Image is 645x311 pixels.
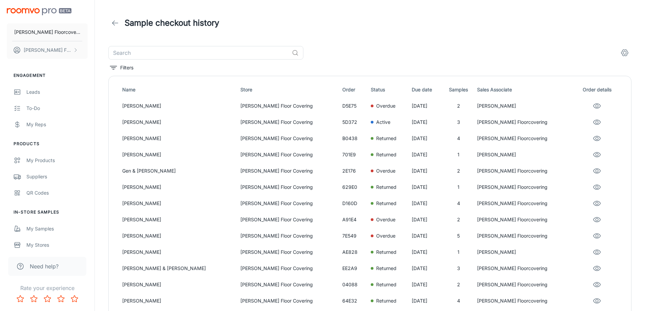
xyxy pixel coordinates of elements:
p: [PERSON_NAME] Floor Covering [240,216,337,223]
p: [PERSON_NAME] [122,232,235,240]
p: Overdue [376,232,395,240]
p: Returned [376,265,396,272]
button: eye [590,132,604,145]
p: [PERSON_NAME] Floor Covering [240,102,337,110]
p: 701E9 [342,151,365,158]
p: Returned [376,200,396,207]
button: eye [590,213,604,226]
p: [PERSON_NAME] [122,200,235,207]
p: 64E32 [342,297,365,305]
p: [DATE] [412,281,440,288]
p: [PERSON_NAME] Floorcovering [477,200,571,207]
button: eye [590,164,604,178]
p: 5D372 [342,118,365,126]
p: [DATE] [412,265,440,272]
p: [PERSON_NAME] [122,135,235,142]
p: [PERSON_NAME] [122,183,235,191]
p: [PERSON_NAME] Floorcovering [14,28,80,36]
p: 1 [445,151,472,158]
p: Overdue [376,167,395,175]
p: Active [376,118,390,126]
p: 2 [445,102,472,110]
p: 04088 [342,281,365,288]
th: Due date [409,82,443,98]
p: [PERSON_NAME] [122,102,235,110]
p: [PERSON_NAME] [477,102,571,110]
button: eye [590,197,604,210]
p: 2 [445,167,472,175]
button: filter [108,62,135,73]
p: Returned [376,135,396,142]
p: [DATE] [412,151,440,158]
p: [DATE] [412,118,440,126]
p: [DATE] [412,232,440,240]
button: eye [590,294,604,308]
button: eye [590,180,604,194]
p: [PERSON_NAME] Floor Covering [240,151,337,158]
p: [PERSON_NAME] Floorcovering [477,281,571,288]
p: [PERSON_NAME] Floorcovering [477,232,571,240]
p: [PERSON_NAME] Floorcovering [477,183,571,191]
div: My Products [26,157,88,164]
p: D160D [342,200,365,207]
p: [PERSON_NAME] Floorcovering [477,216,571,223]
p: [DATE] [412,102,440,110]
p: 1 [445,248,472,256]
button: Rate 4 star [54,292,68,306]
button: eye [590,262,604,275]
img: Roomvo PRO Beta [7,8,71,15]
div: My Samples [26,225,88,232]
p: [DATE] [412,167,440,175]
p: [PERSON_NAME] [122,216,235,223]
h1: Sample checkout history [125,17,219,29]
th: Sales Associate [474,82,574,98]
p: Overdue [376,102,395,110]
p: [PERSON_NAME] Floorcovering [477,118,571,126]
div: My Stores [26,241,88,249]
p: [PERSON_NAME] [122,118,235,126]
button: [PERSON_NAME] Floorcovering [7,41,88,59]
div: QR Codes [26,189,88,197]
p: [PERSON_NAME] [477,248,571,256]
p: [DATE] [412,135,440,142]
div: Leads [26,88,88,96]
p: 7E549 [342,232,365,240]
button: Rate 3 star [41,292,54,306]
p: [PERSON_NAME] Floor Covering [240,167,337,175]
p: 4 [445,297,472,305]
p: [DATE] [412,216,440,223]
p: B0438 [342,135,365,142]
p: [PERSON_NAME] Floor Covering [240,297,337,305]
p: 629E0 [342,183,365,191]
p: [PERSON_NAME] Floor Covering [240,118,337,126]
th: Store [238,82,340,98]
button: eye [590,99,604,113]
p: [DATE] [412,183,440,191]
button: columns [618,46,631,60]
p: [DATE] [412,248,440,256]
p: 5 [445,232,472,240]
p: 2 [445,216,472,223]
th: Samples [443,82,474,98]
div: Suppliers [26,173,88,180]
p: 2 [445,281,472,288]
p: 2E176 [342,167,365,175]
th: Status [368,82,409,98]
p: Overdue [376,216,395,223]
p: 1 [445,183,472,191]
div: My Reps [26,121,88,128]
p: Returned [376,183,396,191]
p: 4 [445,200,472,207]
p: [PERSON_NAME] Floor Covering [240,281,337,288]
p: [PERSON_NAME] Floorcovering [477,297,571,305]
p: [PERSON_NAME] & [PERSON_NAME] [122,265,235,272]
p: [PERSON_NAME] Floor Covering [240,248,337,256]
p: [PERSON_NAME] Floor Covering [240,135,337,142]
button: eye [590,278,604,291]
p: AE828 [342,248,365,256]
button: eye [590,245,604,259]
p: [PERSON_NAME] Floor Covering [240,183,337,191]
button: eye [590,229,604,243]
input: Search [108,46,289,60]
p: [PERSON_NAME] [122,151,235,158]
